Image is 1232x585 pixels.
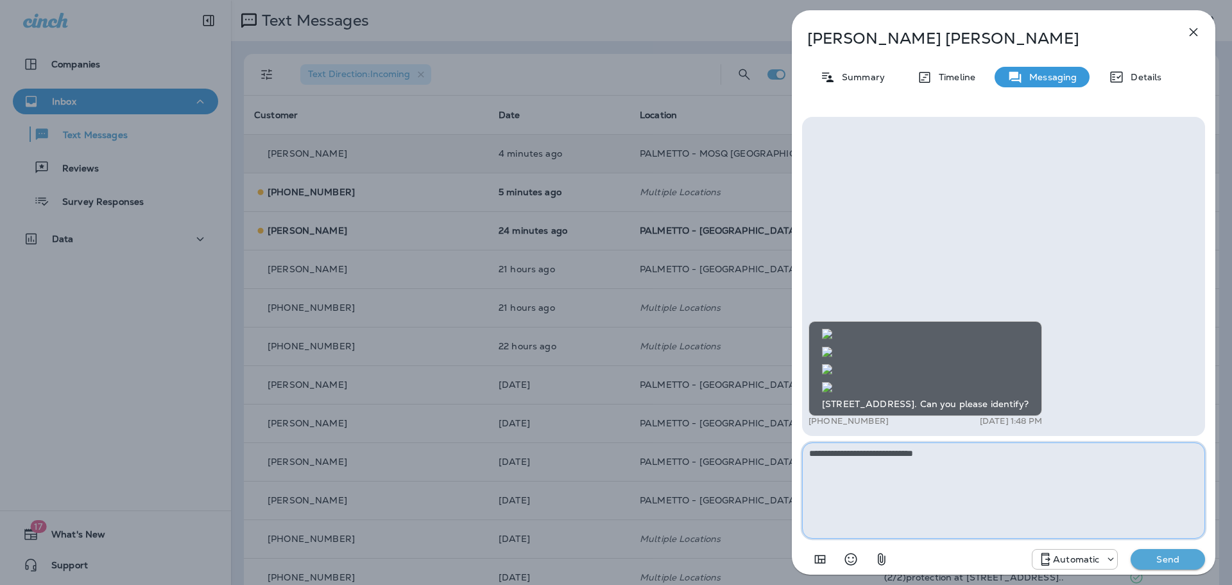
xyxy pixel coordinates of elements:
p: Details [1124,72,1161,82]
p: Send [1141,554,1195,565]
img: twilio-download [822,329,832,339]
button: Send [1131,549,1205,570]
p: Messaging [1023,72,1077,82]
p: Summary [835,72,885,82]
img: twilio-download [822,382,832,392]
img: twilio-download [822,364,832,374]
p: [DATE] 1:48 PM [980,416,1042,426]
p: [PHONE_NUMBER] [809,416,889,426]
p: Timeline [932,72,975,82]
button: Add in a premade template [807,546,833,572]
div: [STREET_ADDRESS]. Can you please identify? [809,321,1042,416]
button: Select an emoji [838,546,864,572]
img: twilio-download [822,347,832,357]
p: Automatic [1053,554,1099,564]
p: [PERSON_NAME] [PERSON_NAME] [807,30,1158,48]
